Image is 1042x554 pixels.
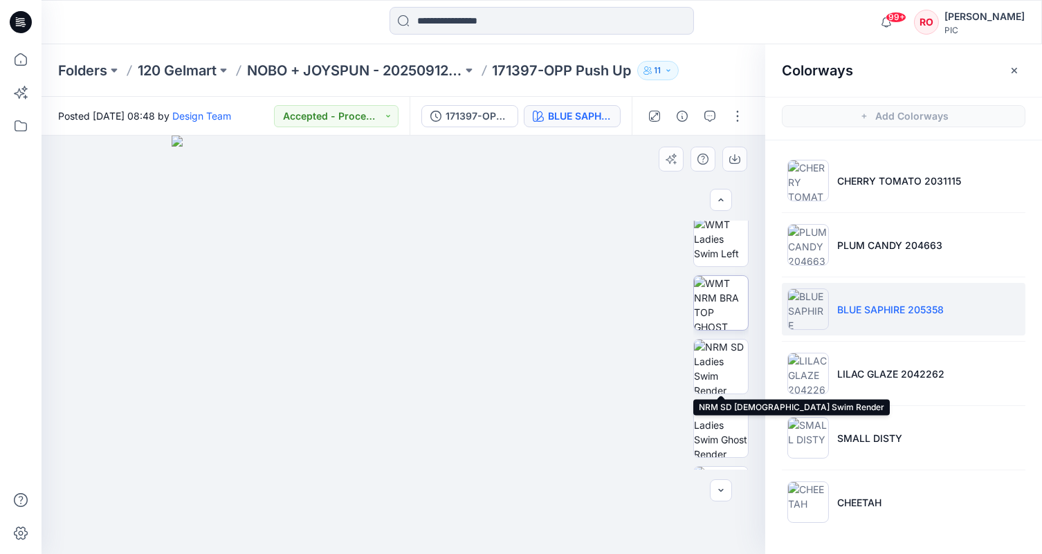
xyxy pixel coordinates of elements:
button: BLUE SAPHIRE 205358 [524,105,621,127]
a: NOBO + JOYSPUN - 20250912_120_GC [247,61,462,80]
img: eyJhbGciOiJIUzI1NiIsImtpZCI6IjAiLCJzbHQiOiJzZXMiLCJ0eXAiOiJKV1QifQ.eyJkYXRhIjp7InR5cGUiOiJzdG9yYW... [172,136,636,554]
p: 171397-OPP Push Up [493,61,632,80]
img: CHERRY TOMATO 2031115 [787,160,829,201]
img: NRM BK Ladies Swim Ghost Render [694,403,748,457]
img: WMT Ladies Swim Left [694,217,748,261]
img: OPT 2 BRA GHOST MISSY 10 [694,467,748,521]
h2: Colorways [782,62,853,79]
p: PLUM CANDY 204663 [837,238,942,252]
p: LILAC GLAZE 2042262 [837,367,944,381]
p: CHERRY TOMATO 2031115 [837,174,961,188]
p: 11 [655,63,661,78]
img: LILAC GLAZE 2042262 [787,353,829,394]
div: RO [914,10,939,35]
span: Posted [DATE] 08:48 by [58,109,231,123]
div: 171397-OPP Push Up_V4 [446,109,509,124]
div: PIC [944,25,1025,35]
a: 120 Gelmart [138,61,217,80]
img: WMT NRM BRA TOP GHOST [694,276,748,330]
button: Details [671,105,693,127]
p: SMALL DISTY [837,431,902,445]
span: 99+ [886,12,906,23]
a: Design Team [172,110,231,122]
img: NRM SD Ladies Swim Render [694,340,748,394]
img: BLUE SAPHIRE 205358 [787,288,829,330]
img: SMALL DISTY [787,417,829,459]
img: PLUM CANDY 204663 [787,224,829,266]
p: CHEETAH [837,495,881,510]
div: BLUE SAPHIRE 205358 [548,109,612,124]
a: Folders [58,61,107,80]
p: BLUE SAPHIRE 205358 [837,302,944,317]
div: [PERSON_NAME] [944,8,1025,25]
button: 11 [637,61,679,80]
img: CHEETAH [787,481,829,523]
button: 171397-OPP Push Up_V4 [421,105,518,127]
